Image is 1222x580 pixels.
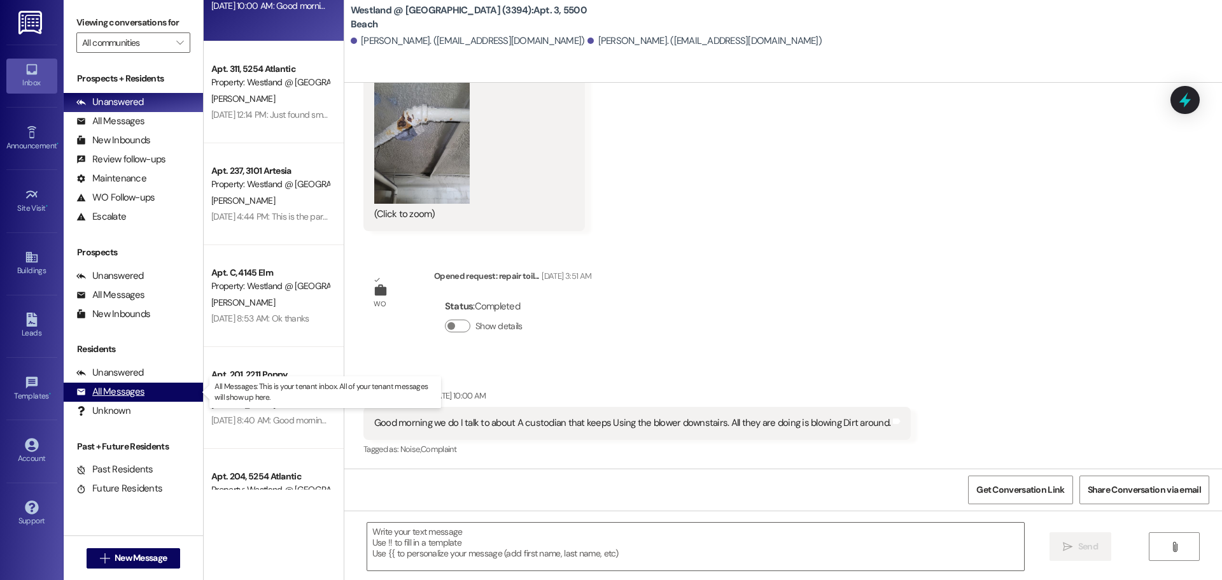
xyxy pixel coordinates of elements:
[211,470,329,483] div: Apt. 204, 5254 Atlantic
[76,13,190,32] label: Viewing conversations for
[1050,532,1111,561] button: Send
[1078,540,1098,553] span: Send
[968,476,1072,504] button: Get Conversation Link
[211,164,329,178] div: Apt. 237, 3101 Artesia
[211,313,309,324] div: [DATE] 8:53 AM: Ok thanks
[434,269,591,287] div: Opened request: repair toil...
[76,115,144,128] div: All Messages
[76,153,165,166] div: Review follow-ups
[76,404,130,418] div: Unknown
[363,440,911,458] div: Tagged as:
[211,211,481,222] div: [DATE] 4:44 PM: This is the parking lot that's right off the freeway, correct?
[6,309,57,343] a: Leads
[1079,476,1209,504] button: Share Conversation via email
[6,184,57,218] a: Site Visit •
[76,95,144,109] div: Unanswered
[6,434,57,469] a: Account
[76,463,153,476] div: Past Residents
[6,59,57,93] a: Inbox
[211,368,329,381] div: Apt. 201, 2211 Poppy
[100,553,109,563] i: 
[374,297,386,311] div: WO
[211,195,275,206] span: [PERSON_NAME]
[115,551,167,565] span: New Message
[211,414,493,426] div: [DATE] 8:40 AM: Good morning, what is a good number to contact you on ??
[211,178,329,191] div: Property: Westland @ [GEOGRAPHIC_DATA] (3388)
[176,38,183,48] i: 
[64,440,203,453] div: Past + Future Residents
[87,548,181,569] button: New Message
[211,297,275,308] span: [PERSON_NAME]
[214,381,436,403] p: All Messages: This is your tenant inbox. All of your tenant messages will show up here.
[211,266,329,279] div: Apt. C, 4145 Elm
[76,366,144,379] div: Unanswered
[211,93,275,104] span: [PERSON_NAME]
[6,372,57,406] a: Templates •
[374,208,565,221] div: (Click to zoom)
[426,389,486,402] div: [DATE] 10:00 AM
[76,210,126,223] div: Escalate
[82,32,170,53] input: All communities
[211,62,329,76] div: Apt. 311, 5254 Atlantic
[351,4,605,31] b: Westland @ [GEOGRAPHIC_DATA] (3394): Apt. 3, 5500 Beach
[976,483,1064,497] span: Get Conversation Link
[1063,542,1072,552] i: 
[76,308,150,321] div: New Inbounds
[211,109,706,120] div: [DATE] 12:14 PM: Just found small/flat Fed ex package behind mailboxes on ground...for 109/i put ...
[57,139,59,148] span: •
[64,72,203,85] div: Prospects + Residents
[76,269,144,283] div: Unanswered
[211,76,329,89] div: Property: Westland @ [GEOGRAPHIC_DATA] (3283)
[1170,542,1179,552] i: 
[374,76,470,204] button: Zoom image
[49,390,51,399] span: •
[421,444,456,455] span: Complaint
[475,320,523,333] label: Show details
[538,269,591,283] div: [DATE] 3:51 AM
[76,134,150,147] div: New Inbounds
[445,297,528,316] div: : Completed
[211,279,329,293] div: Property: Westland @ [GEOGRAPHIC_DATA] (3389)
[76,191,155,204] div: WO Follow-ups
[76,385,144,399] div: All Messages
[18,11,45,34] img: ResiDesk Logo
[76,172,146,185] div: Maintenance
[587,34,822,48] div: [PERSON_NAME]. ([EMAIL_ADDRESS][DOMAIN_NAME])
[1088,483,1201,497] span: Share Conversation via email
[351,34,585,48] div: [PERSON_NAME]. ([EMAIL_ADDRESS][DOMAIN_NAME])
[46,202,48,211] span: •
[6,497,57,531] a: Support
[76,482,162,495] div: Future Residents
[76,288,144,302] div: All Messages
[211,483,329,497] div: Property: Westland @ [GEOGRAPHIC_DATA] (3283)
[64,343,203,356] div: Residents
[363,389,911,407] div: [PERSON_NAME]
[445,300,474,313] b: Status
[211,399,275,410] span: [PERSON_NAME]
[6,246,57,281] a: Buildings
[64,246,203,259] div: Prospects
[400,444,421,455] span: Noise ,
[374,416,890,430] div: Good morning we do I talk to about A custodian that keeps Using the blower downstairs. All they a...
